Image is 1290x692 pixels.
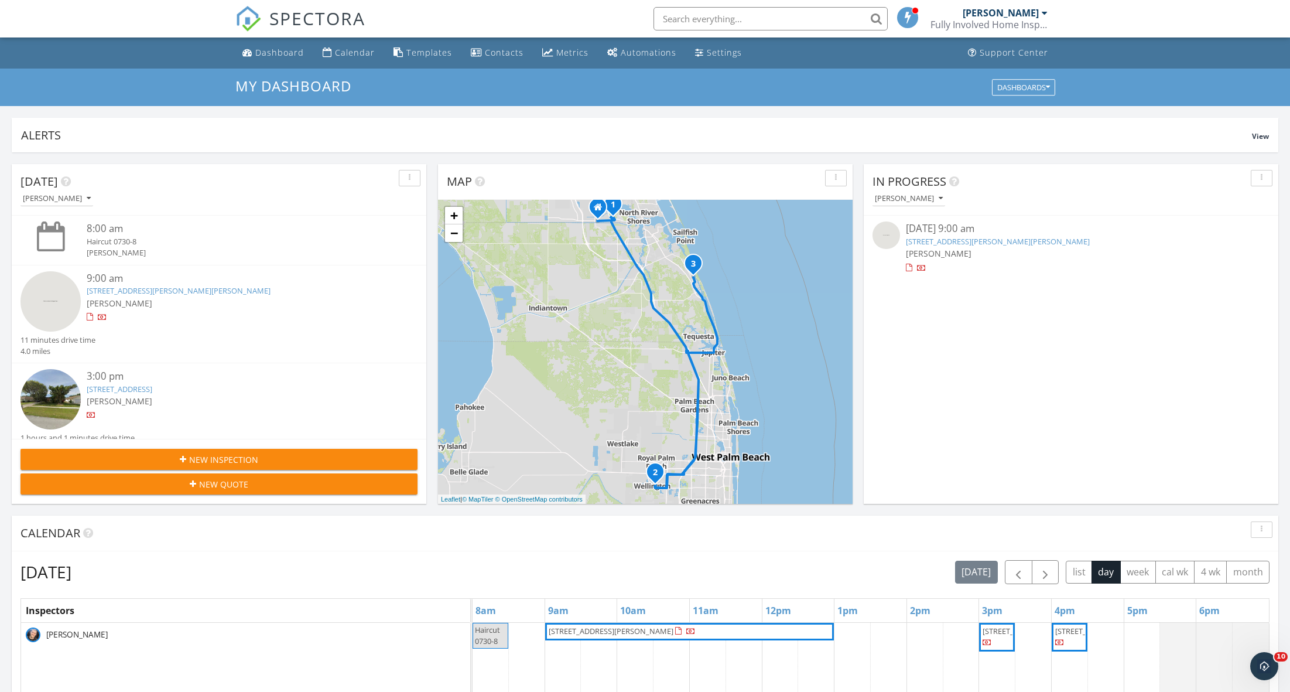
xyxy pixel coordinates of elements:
[992,79,1055,96] button: Dashboards
[199,478,248,490] span: New Quote
[87,247,385,258] div: [PERSON_NAME]
[495,496,583,503] a: © OpenStreetMap contributors
[473,601,499,620] a: 8am
[834,601,861,620] a: 1pm
[20,560,71,584] h2: [DATE]
[485,47,523,58] div: Contacts
[20,369,81,429] img: streetview
[1032,560,1059,584] button: Next day
[475,625,500,646] span: Haircut 0730-8
[617,601,649,620] a: 10am
[189,454,258,466] span: New Inspection
[318,42,379,64] a: Calendar
[20,432,135,444] div: 1 hours and 1 minutes drive time
[20,191,93,207] button: [PERSON_NAME]
[1120,561,1156,584] button: week
[872,221,900,249] img: streetview
[20,525,80,541] span: Calendar
[26,628,40,642] img: img_9949.jpg
[963,42,1053,64] a: Support Center
[20,449,418,470] button: New Inspection
[690,42,747,64] a: Settings
[611,201,615,209] i: 1
[762,601,794,620] a: 12pm
[979,601,1005,620] a: 3pm
[20,271,81,332] img: streetview
[20,335,95,346] div: 11 minutes drive time
[235,76,351,96] span: My Dashboard
[1226,561,1270,584] button: month
[23,195,91,203] div: [PERSON_NAME]
[87,236,385,247] div: Haircut 0730-8
[930,19,1048,30] div: Fully Involved Home Inspections
[621,47,676,58] div: Automations
[462,496,494,503] a: © MapTiler
[907,601,933,620] a: 2pm
[238,42,309,64] a: Dashboard
[21,127,1252,143] div: Alerts
[447,173,472,189] span: Map
[655,472,662,479] div: 1691 Wyndcliff Dr, Wellington, FL 33414
[906,248,971,259] span: [PERSON_NAME]
[1005,560,1032,584] button: Previous day
[441,496,460,503] a: Leaflet
[87,271,385,286] div: 9:00 am
[1274,652,1288,662] span: 10
[1055,626,1121,636] span: [STREET_ADDRESS]
[20,271,418,357] a: 9:00 am [STREET_ADDRESS][PERSON_NAME][PERSON_NAME] [PERSON_NAME] 11 minutes drive time 4.0 miles
[963,7,1039,19] div: [PERSON_NAME]
[693,263,700,270] div: 8351 SE Driftwood St, Hobe Sound, FL 33455
[983,626,1048,636] span: [STREET_ADDRESS]
[20,346,95,357] div: 4.0 miles
[466,42,528,64] a: Contacts
[603,42,681,64] a: Automations (Basic)
[20,173,58,189] span: [DATE]
[691,260,696,268] i: 3
[1091,561,1121,584] button: day
[235,6,261,32] img: The Best Home Inspection Software - Spectora
[707,47,742,58] div: Settings
[87,221,385,236] div: 8:00 am
[1194,561,1227,584] button: 4 wk
[335,47,375,58] div: Calendar
[269,6,365,30] span: SPECTORA
[1252,131,1269,141] span: View
[87,369,385,384] div: 3:00 pm
[1124,601,1151,620] a: 5pm
[235,16,365,40] a: SPECTORA
[87,285,271,296] a: [STREET_ADDRESS][PERSON_NAME][PERSON_NAME]
[1066,561,1092,584] button: list
[556,47,588,58] div: Metrics
[545,601,572,620] a: 9am
[20,369,418,455] a: 3:00 pm [STREET_ADDRESS] [PERSON_NAME] 1 hours and 1 minutes drive time 48.5 miles
[20,473,418,495] button: New Quote
[906,236,1090,247] a: [STREET_ADDRESS][PERSON_NAME][PERSON_NAME]
[549,626,673,636] span: [STREET_ADDRESS][PERSON_NAME]
[1155,561,1195,584] button: cal wk
[653,469,658,477] i: 2
[997,83,1050,91] div: Dashboards
[872,221,1270,274] a: [DATE] 9:00 am [STREET_ADDRESS][PERSON_NAME][PERSON_NAME] [PERSON_NAME]
[389,42,457,64] a: Templates
[955,561,998,584] button: [DATE]
[406,47,452,58] div: Templates
[87,384,152,394] a: [STREET_ADDRESS]
[872,173,946,189] span: In Progress
[653,7,888,30] input: Search everything...
[1196,601,1223,620] a: 6pm
[438,495,586,504] div: |
[445,224,463,242] a: Zoom out
[872,191,945,207] button: [PERSON_NAME]
[44,629,110,640] span: [PERSON_NAME]
[690,601,721,620] a: 11am
[538,42,593,64] a: Metrics
[87,396,152,407] span: [PERSON_NAME]
[445,207,463,224] a: Zoom in
[906,221,1237,236] div: [DATE] 9:00 am
[1250,652,1278,680] iframe: Intercom live chat
[87,298,152,309] span: [PERSON_NAME]
[980,47,1048,58] div: Support Center
[255,47,304,58] div: Dashboard
[875,195,943,203] div: [PERSON_NAME]
[613,204,620,211] div: 143 SE Bella Strano, Port St. Lucie, FL 34984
